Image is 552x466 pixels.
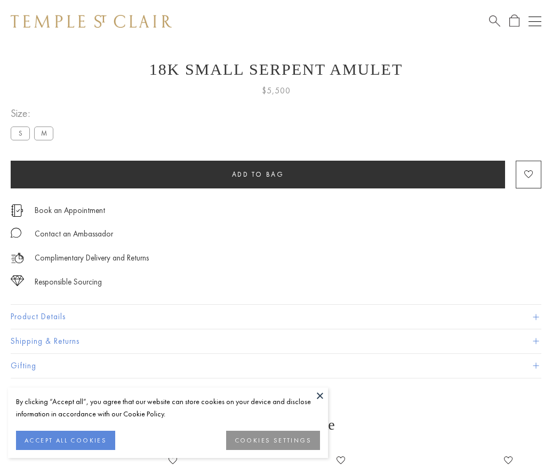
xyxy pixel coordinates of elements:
[16,431,115,450] button: ACCEPT ALL COOKIES
[226,431,320,450] button: COOKIES SETTINGS
[262,84,291,98] span: $5,500
[35,204,105,216] a: Book an Appointment
[34,127,53,140] label: M
[509,14,519,28] a: Open Shopping Bag
[11,275,24,286] img: icon_sourcing.svg
[35,275,102,289] div: Responsible Sourcing
[11,60,541,78] h1: 18K Small Serpent Amulet
[11,105,58,122] span: Size:
[11,251,24,265] img: icon_delivery.svg
[11,161,505,188] button: Add to bag
[529,15,541,28] button: Open navigation
[11,204,23,217] img: icon_appointment.svg
[232,170,284,179] span: Add to bag
[11,227,21,238] img: MessageIcon-01_2.svg
[11,127,30,140] label: S
[35,251,149,265] p: Complimentary Delivery and Returns
[11,354,541,378] button: Gifting
[489,14,500,28] a: Search
[16,396,320,420] div: By clicking “Accept all”, you agree that our website can store cookies on your device and disclos...
[35,227,113,241] div: Contact an Ambassador
[11,15,172,28] img: Temple St. Clair
[11,305,541,329] button: Product Details
[11,329,541,353] button: Shipping & Returns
